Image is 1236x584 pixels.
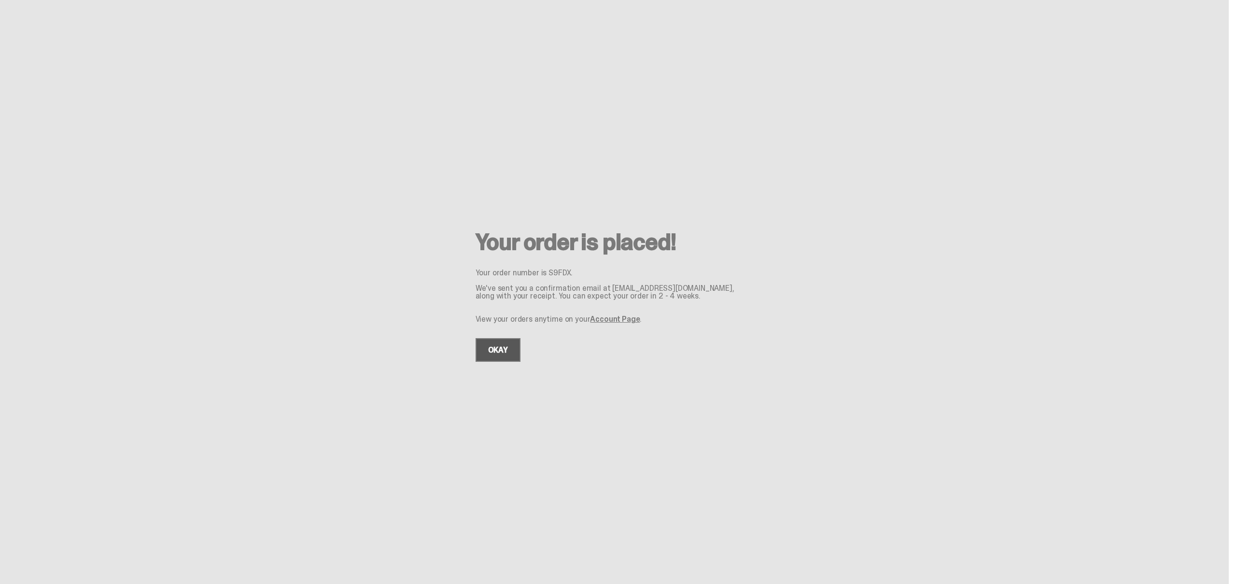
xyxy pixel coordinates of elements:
a: OKAY [476,338,520,362]
a: Account Page [590,314,640,324]
p: Your order number is S9FDX. [476,269,754,277]
p: View your orders anytime on your . [476,315,754,323]
p: We've sent you a confirmation email at [EMAIL_ADDRESS][DOMAIN_NAME], along with your receipt. You... [476,285,754,300]
h2: Your order is placed! [476,230,754,254]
